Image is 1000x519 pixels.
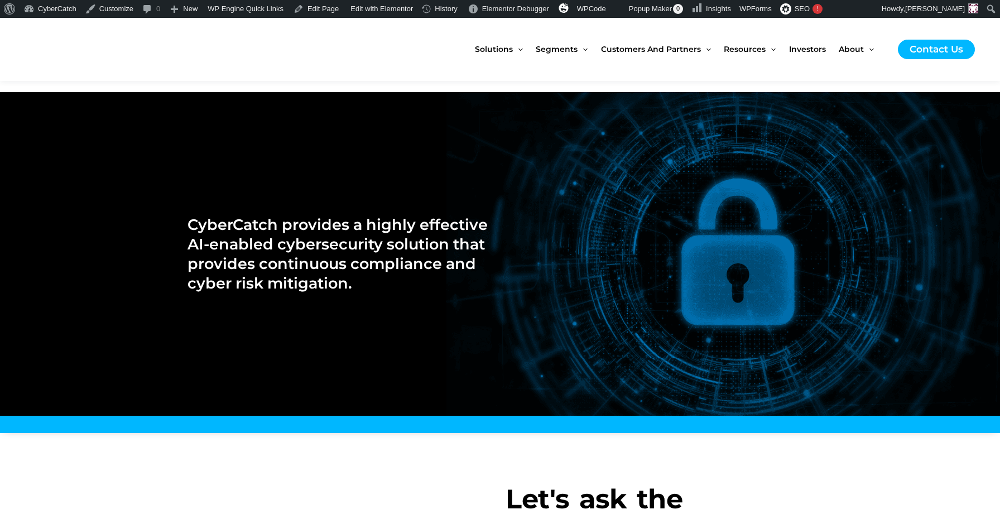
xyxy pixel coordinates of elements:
[812,4,823,14] div: !
[789,26,839,73] a: Investors
[601,26,701,73] span: Customers and Partners
[20,26,153,73] img: CyberCatch
[513,26,523,73] span: Menu Toggle
[578,26,588,73] span: Menu Toggle
[187,215,488,293] h2: CyberCatch provides a highly effective AI-enabled cybersecurity solution that provides continuous...
[724,26,766,73] span: Resources
[673,4,683,14] span: 0
[475,26,887,73] nav: Site Navigation: New Main Menu
[766,26,776,73] span: Menu Toggle
[350,4,413,13] span: Edit with Elementor
[559,3,569,13] img: svg+xml;base64,PHN2ZyB4bWxucz0iaHR0cDovL3d3dy53My5vcmcvMjAwMC9zdmciIHZpZXdCb3g9IjAgMCAzMiAzMiI+PG...
[789,26,826,73] span: Investors
[701,26,711,73] span: Menu Toggle
[864,26,874,73] span: Menu Toggle
[905,4,965,13] span: [PERSON_NAME]
[839,26,864,73] span: About
[795,4,810,13] span: SEO
[475,26,513,73] span: Solutions
[898,40,975,59] a: Contact Us
[536,26,578,73] span: Segments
